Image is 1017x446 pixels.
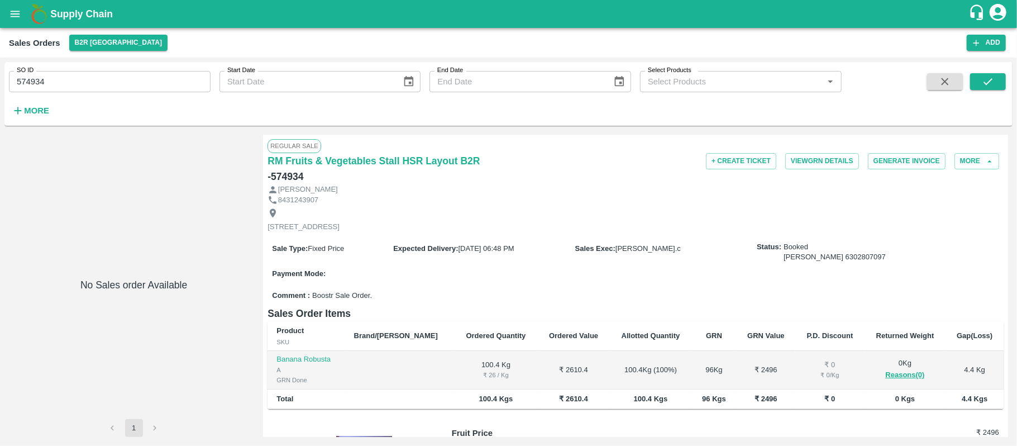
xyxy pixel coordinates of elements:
[702,395,726,403] b: 96 Kgs
[308,244,344,253] span: Fixed Price
[825,395,835,403] b: ₹ 0
[575,244,615,253] label: Sales Exec :
[2,1,28,27] button: open drawer
[967,35,1006,51] button: Add
[755,395,777,403] b: ₹ 2496
[9,71,211,92] input: Enter SO ID
[706,331,722,340] b: GRN
[80,277,187,419] h6: No Sales order Available
[459,244,514,253] span: [DATE] 06:48 PM
[968,4,988,24] div: customer-support
[784,242,886,263] span: Booked
[757,242,781,253] label: Status:
[9,36,60,50] div: Sales Orders
[276,375,336,385] div: GRN Done
[268,306,1004,321] h6: Sales Order Items
[9,101,52,120] button: More
[737,351,796,390] td: ₹ 2496
[276,326,304,335] b: Product
[276,337,336,347] div: SKU
[429,71,604,92] input: End Date
[466,331,526,340] b: Ordered Quantity
[28,3,50,25] img: logo
[354,331,438,340] b: Brand/[PERSON_NAME]
[278,184,338,195] p: [PERSON_NAME]
[276,395,293,403] b: Total
[102,419,166,437] nav: pagination navigation
[268,153,480,169] a: RM Fruits & Vegetables Stall HSR Layout B2R
[804,360,855,371] div: ₹ 0
[24,106,49,115] strong: More
[954,153,999,169] button: More
[946,351,1004,390] td: 4.4 Kg
[634,395,668,403] b: 100.4 Kgs
[609,71,630,92] button: Choose date
[784,252,886,263] div: [PERSON_NAME] 6302807097
[276,354,336,365] p: Banana Robusta
[873,369,937,382] button: Reasons(0)
[868,153,946,169] button: Generate Invoice
[479,395,513,403] b: 100.4 Kgs
[619,365,683,376] div: 100.4 Kg ( 100 %)
[908,427,999,438] h6: ₹ 2496
[454,351,537,390] td: 100.4 Kg
[538,351,610,390] td: ₹ 2610.4
[227,66,255,75] label: Start Date
[873,358,937,381] div: 0 Kg
[268,169,303,184] h6: - 574934
[268,139,321,153] span: Regular Sale
[125,419,143,437] button: page 1
[700,365,727,376] div: 96 Kg
[17,66,34,75] label: SO ID
[272,269,326,278] label: Payment Mode :
[437,66,463,75] label: End Date
[706,153,776,169] button: + Create Ticket
[50,8,113,20] b: Supply Chain
[962,395,987,403] b: 4.4 Kgs
[272,291,310,301] label: Comment :
[643,74,820,89] input: Select Products
[648,66,691,75] label: Select Products
[549,331,598,340] b: Ordered Value
[957,331,992,340] b: Gap(Loss)
[398,71,419,92] button: Choose date
[69,35,168,51] button: Select DC
[622,331,680,340] b: Allotted Quantity
[452,427,589,439] p: Fruit Price
[807,331,853,340] b: P.D. Discount
[785,153,859,169] button: ViewGRN Details
[895,395,915,403] b: 0 Kgs
[615,244,681,253] span: [PERSON_NAME].c
[747,331,784,340] b: GRN Value
[559,395,588,403] b: ₹ 2610.4
[278,195,318,206] p: 8431243907
[876,331,934,340] b: Returned Weight
[463,370,528,380] div: ₹ 26 / Kg
[804,370,855,380] div: ₹ 0 / Kg
[219,71,394,92] input: Start Date
[272,244,308,253] label: Sale Type :
[276,365,336,375] div: A
[823,74,838,89] button: Open
[393,244,458,253] label: Expected Delivery :
[50,6,968,22] a: Supply Chain
[312,291,372,301] span: Boostr Sale Order.
[268,222,340,233] p: [STREET_ADDRESS]
[988,2,1008,26] div: account of current user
